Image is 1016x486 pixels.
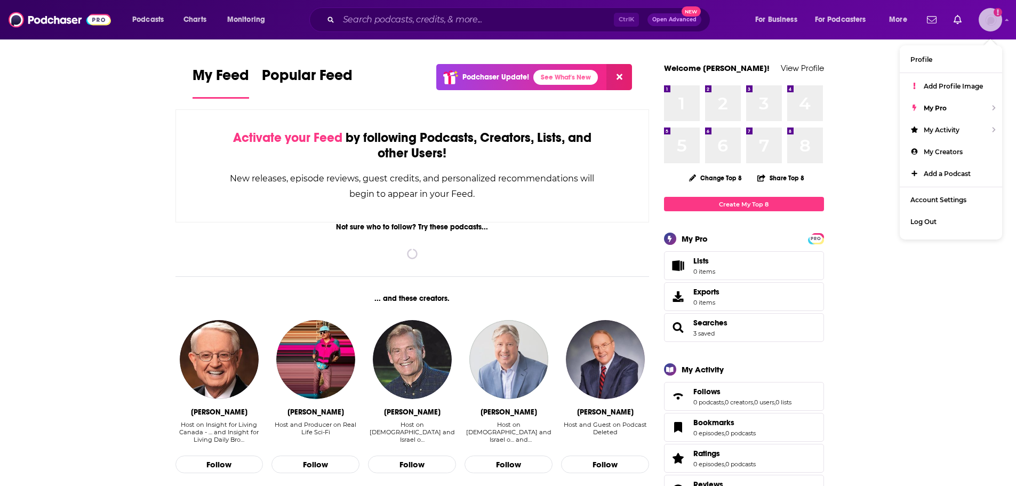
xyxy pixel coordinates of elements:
a: See What's New [533,70,598,85]
div: Host and Guest on Podcast Deleted [561,421,649,436]
a: Searches [693,318,727,328]
span: Follows [693,387,721,396]
button: open menu [125,11,178,28]
div: James Dobson [577,408,634,417]
a: James Dobson [566,320,645,399]
a: Show notifications dropdown [923,11,941,29]
a: 0 creators [725,399,753,406]
div: Willy Roberts [287,408,344,417]
a: Welcome [PERSON_NAME]! [664,63,770,73]
span: Profile [910,55,932,63]
span: Searches [664,313,824,342]
div: My Activity [682,364,724,375]
span: PRO [810,235,822,243]
a: Exports [664,282,824,311]
span: My Activity [924,126,959,134]
a: Ratings [693,449,756,458]
span: My Feed [193,66,249,91]
a: Add a Podcast [900,163,1002,185]
span: Charts [183,12,206,27]
button: Follow [175,456,263,474]
span: My Pro [924,104,947,112]
a: 0 podcasts [693,399,724,406]
div: Host on [DEMOGRAPHIC_DATA] and Israel o… and [DEMOGRAPHIC_DATA]'s Podcast [465,421,553,443]
a: Ratings [668,451,689,466]
img: Adrian Rogers [373,320,452,399]
img: Chuck Swindoll [180,320,259,399]
div: Host and Producer on Real Life Sci-Fi [271,421,359,436]
input: Search podcasts, credits, & more... [339,11,614,28]
a: My Feed [193,66,249,99]
span: Ctrl K [614,13,639,27]
span: 0 items [693,268,715,275]
img: Willy Roberts [276,320,355,399]
button: Follow [368,456,456,474]
a: 0 episodes [693,429,724,437]
div: Adrian Rogers [384,408,441,417]
div: Host on Insight for Living Canada - … and Insight for Living Daily Bro… [175,421,263,444]
div: Search podcasts, credits, & more... [319,7,721,32]
div: by following Podcasts, Creators, Lists, and other Users! [229,130,596,161]
div: ... and these creators. [175,294,650,303]
span: New [682,6,701,17]
span: Bookmarks [693,418,734,427]
button: Follow [465,456,553,474]
span: Ratings [664,444,824,473]
div: My Pro [682,234,708,244]
span: Exports [693,287,719,297]
a: 0 episodes [693,460,724,468]
a: 3 saved [693,330,715,337]
div: Host on [DEMOGRAPHIC_DATA] and Israel o… [368,421,456,443]
div: Robert Morris [481,408,537,417]
span: 0 items [693,299,719,306]
button: Follow [271,456,359,474]
a: Bookmarks [668,420,689,435]
a: Show notifications dropdown [949,11,966,29]
div: Host on Holy Scriptures and Israel o… [368,421,456,444]
span: Lists [668,258,689,273]
a: PRO [810,234,822,242]
div: Host and Producer on Real Life Sci-Fi [271,421,359,444]
div: Chuck Swindoll [191,408,247,417]
button: open menu [808,11,882,28]
span: Monitoring [227,12,265,27]
span: Add a Podcast [924,170,971,178]
a: Bookmarks [693,418,756,427]
a: My Creators [900,141,1002,163]
span: Logged in as maddieFHTGI [979,8,1002,31]
button: open menu [882,11,921,28]
span: Add Profile Image [924,82,983,90]
span: Log Out [910,218,937,226]
span: Bookmarks [664,413,824,442]
a: Profile [900,49,1002,70]
a: Follows [668,389,689,404]
span: Lists [693,256,715,266]
span: Podcasts [132,12,164,27]
button: Show profile menu [979,8,1002,31]
button: Change Top 8 [683,171,749,185]
button: Open AdvancedNew [647,13,701,26]
img: Podchaser - Follow, Share and Rate Podcasts [9,10,111,30]
span: Account Settings [910,196,966,204]
button: Share Top 8 [757,168,805,188]
span: , [724,399,725,406]
p: Podchaser Update! [462,73,529,82]
img: Robert Morris [469,320,548,399]
span: Exports [668,289,689,304]
a: Lists [664,251,824,280]
span: Popular Feed [262,66,353,91]
a: Account Settings [900,189,1002,211]
a: Charts [177,11,213,28]
span: Activate your Feed [233,130,342,146]
a: 0 users [754,399,774,406]
span: , [774,399,775,406]
a: Follows [693,387,791,396]
span: More [889,12,907,27]
button: open menu [220,11,279,28]
a: Searches [668,320,689,335]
